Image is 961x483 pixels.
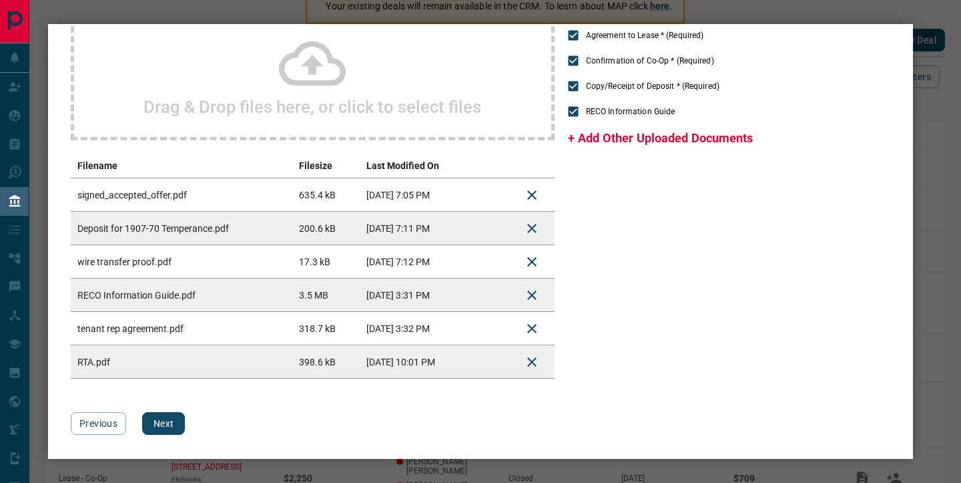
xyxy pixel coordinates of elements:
[71,178,292,212] td: signed_accepted_offer.pdf
[360,345,476,379] td: [DATE] 10:01 PM
[292,312,360,345] td: 318.7 kB
[71,412,126,435] button: Previous
[516,179,548,211] button: Delete
[292,345,360,379] td: 398.6 kB
[586,55,714,67] span: Confirmation of Co-Op * (Required)
[71,279,292,312] td: RECO Information Guide.pdf
[568,131,753,145] span: + Add Other Uploaded Documents
[360,154,476,178] th: Last Modified On
[586,80,719,92] span: Copy/Receipt of Deposit * (Required)
[292,212,360,245] td: 200.6 kB
[292,279,360,312] td: 3.5 MB
[586,106,675,118] span: RECO Information Guide
[476,154,509,178] th: download action column
[516,346,548,378] button: Delete
[360,178,476,212] td: [DATE] 7:05 PM
[143,97,481,117] h2: Drag & Drop files here, or click to select files
[360,279,476,312] td: [DATE] 3:31 PM
[71,245,292,279] td: wire transfer proof.pdf
[71,312,292,345] td: tenant rep agreement.pdf
[71,212,292,245] td: Deposit for 1907-70 Temperance.pdf
[360,212,476,245] td: [DATE] 7:11 PM
[516,246,548,278] button: Delete
[71,154,292,178] th: Filename
[360,312,476,345] td: [DATE] 3:32 PM
[586,29,704,41] span: Agreement to Lease * (Required)
[71,345,292,379] td: RTA.pdf
[292,178,360,212] td: 635.4 kB
[71,7,555,140] div: Drag & Drop files here, or click to select files
[142,412,185,435] button: Next
[516,279,548,311] button: Delete
[292,154,360,178] th: Filesize
[516,313,548,345] button: Delete
[516,212,548,245] button: Delete
[509,154,555,178] th: delete file action column
[292,245,360,279] td: 17.3 kB
[360,245,476,279] td: [DATE] 7:12 PM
